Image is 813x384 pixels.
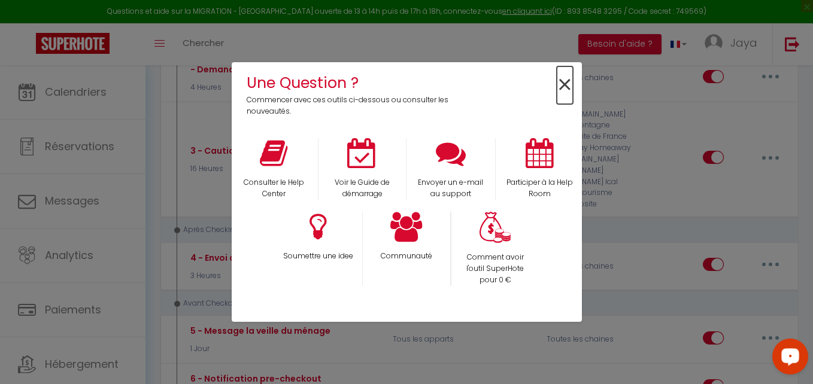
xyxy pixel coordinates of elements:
[281,251,354,262] p: Soumettre une idee
[238,177,311,200] p: Consulter le Help Center
[247,71,457,95] h4: Une Question ?
[557,66,573,104] span: ×
[503,177,576,200] p: Participer à la Help Room
[459,252,532,286] p: Comment avoir l'outil SuperHote pour 0 €
[557,72,573,99] button: Close
[414,177,487,200] p: Envoyer un e-mail au support
[480,212,511,243] img: Money bag
[763,334,813,384] iframe: LiveChat chat widget
[247,95,457,117] p: Commencer avec ces outils ci-dessous ou consulter les nouveautés.
[326,177,398,200] p: Voir le Guide de démarrage
[371,251,442,262] p: Communauté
